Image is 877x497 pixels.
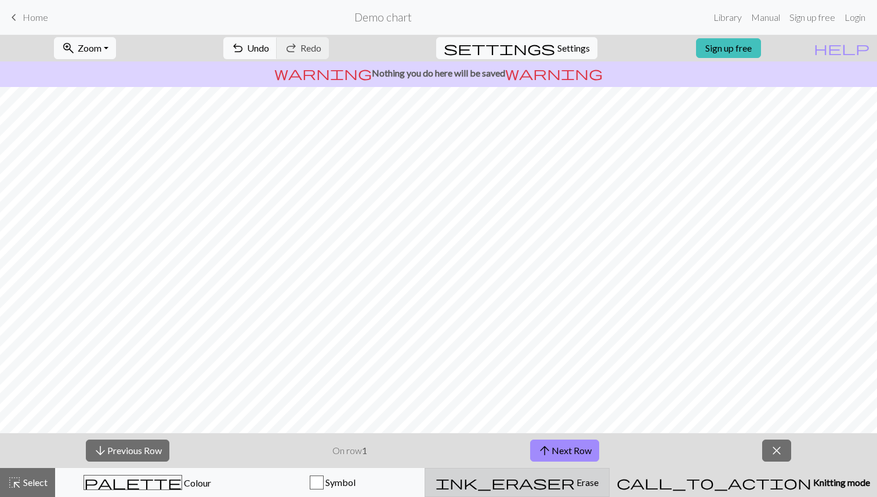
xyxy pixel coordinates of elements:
span: Home [23,12,48,23]
span: help [814,40,869,56]
p: Nothing you do here will be saved [5,66,872,80]
span: warning [274,65,372,81]
span: settings [444,40,555,56]
a: Sign up free [696,38,761,58]
span: palette [84,474,182,491]
button: Undo [223,37,277,59]
button: Colour [55,468,240,497]
span: Knitting mode [811,477,870,488]
a: Home [7,8,48,27]
span: Symbol [324,477,356,488]
span: arrow_downward [93,442,107,459]
button: Knitting mode [610,468,877,497]
span: call_to_action [617,474,811,491]
i: Settings [444,41,555,55]
button: Zoom [54,37,116,59]
a: Sign up free [785,6,840,29]
span: Undo [247,42,269,53]
button: Previous Row [86,440,169,462]
a: Login [840,6,870,29]
h2: Demo chart [354,10,412,24]
span: keyboard_arrow_left [7,9,21,26]
button: SettingsSettings [436,37,597,59]
a: Manual [746,6,785,29]
span: undo [231,40,245,56]
span: highlight_alt [8,474,21,491]
button: Symbol [240,468,425,497]
span: ink_eraser [436,474,575,491]
button: Next Row [530,440,599,462]
span: Zoom [78,42,102,53]
span: Select [21,477,48,488]
a: Library [709,6,746,29]
button: Erase [425,468,610,497]
span: Settings [557,41,590,55]
span: zoom_in [61,40,75,56]
p: On row [332,444,367,458]
span: Colour [182,477,211,488]
span: arrow_upward [538,442,552,459]
span: warning [505,65,603,81]
span: Erase [575,477,599,488]
strong: 1 [362,445,367,456]
span: close [770,442,784,459]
